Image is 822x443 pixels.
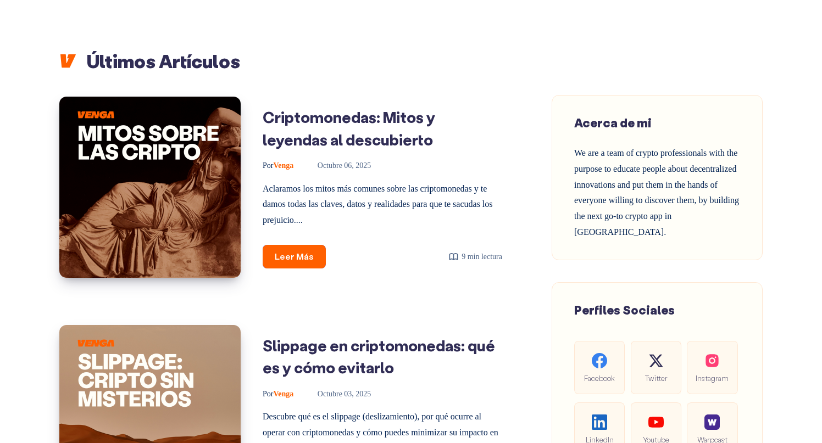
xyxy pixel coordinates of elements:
[263,245,326,268] a: Leer Más
[263,390,296,398] a: PorVenga
[448,250,502,263] div: 9 min lectura
[704,414,720,430] img: social-warpcast.e8a23a7ed3178af0345123c41633f860.png
[631,341,681,394] a: Twitter
[648,414,664,430] img: social-youtube.99db9aba05279f803f3e7a4a838dfb6c.svg
[640,372,673,384] span: Twitter
[574,341,625,394] a: Facebook
[263,161,296,170] a: PorVenga
[59,49,763,73] h2: Últimos Artículos
[263,181,502,228] p: Aclaramos los mitos más comunes sobre las criptomonedas y te damos todas las claves, datos y real...
[263,390,273,398] span: Por
[696,372,729,384] span: Instagram
[574,148,739,237] span: We are a team of crypto professionals with the purpose to educate people about decentralized inno...
[583,372,616,384] span: Facebook
[687,341,737,394] a: Instagram
[59,97,241,278] img: Imagen de: Criptomonedas: Mitos y leyendas al descubierto
[263,161,293,170] span: Venga
[263,161,273,170] span: Por
[302,161,371,170] time: octubre 06, 2025
[263,390,293,398] span: Venga
[592,414,607,430] img: social-linkedin.be646fe421ccab3a2ad91cb58bdc9694.svg
[574,115,652,131] span: Acerca de mi
[263,107,435,149] a: Criptomonedas: Mitos y leyendas al descubierto
[302,390,371,398] time: octubre 03, 2025
[263,335,495,378] a: Slippage en criptomonedas: qué es y cómo evitarlo
[574,302,675,318] span: Perfiles Sociales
